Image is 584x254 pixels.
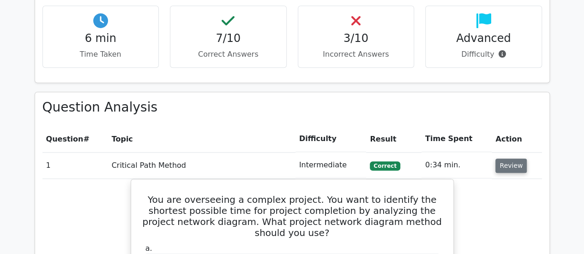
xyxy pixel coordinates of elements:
th: Difficulty [295,126,367,152]
th: Topic [108,126,295,152]
p: Difficulty [433,49,534,60]
span: Question [46,135,84,143]
button: Review [495,159,527,173]
td: 1 [42,152,108,178]
th: Action [492,126,542,152]
h4: 7/10 [178,32,279,45]
p: Correct Answers [178,49,279,60]
h3: Question Analysis [42,100,542,115]
span: a. [145,244,152,253]
th: Result [366,126,421,152]
td: Critical Path Method [108,152,295,178]
p: Time Taken [50,49,151,60]
p: Incorrect Answers [306,49,407,60]
th: # [42,126,108,152]
span: Correct [370,161,400,171]
th: Time Spent [421,126,492,152]
h4: Advanced [433,32,534,45]
td: 0:34 min. [421,152,492,178]
h5: You are overseeing a complex project. You want to identify the shortest possible time for project... [142,194,442,238]
h4: 6 min [50,32,151,45]
h4: 3/10 [306,32,407,45]
td: Intermediate [295,152,367,178]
